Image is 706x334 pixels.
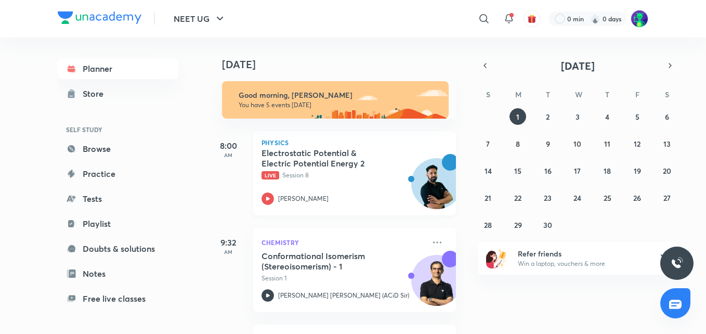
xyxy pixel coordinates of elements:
button: September 26, 2025 [629,189,646,206]
abbr: September 23, 2025 [544,193,552,203]
abbr: September 27, 2025 [663,193,671,203]
img: Avatar [412,164,462,214]
button: September 14, 2025 [480,162,496,179]
button: September 6, 2025 [659,108,675,125]
button: September 1, 2025 [509,108,526,125]
button: NEET UG [167,8,232,29]
a: Browse [58,138,178,159]
h5: 8:00 [207,139,249,152]
abbr: September 5, 2025 [635,112,639,122]
p: [PERSON_NAME] [PERSON_NAME] (ACiD Sir) [278,291,409,300]
abbr: September 6, 2025 [665,112,669,122]
h6: SELF STUDY [58,121,178,138]
h5: 9:32 [207,236,249,249]
abbr: Monday [515,89,521,99]
abbr: September 26, 2025 [633,193,641,203]
abbr: Tuesday [546,89,550,99]
button: September 15, 2025 [509,162,526,179]
abbr: September 20, 2025 [663,166,671,176]
h5: Conformational Isomerism (Stereoisomerism) - 1 [262,251,391,272]
abbr: September 9, 2025 [546,139,550,149]
p: Session 8 [262,171,425,180]
p: Chemistry [262,236,425,249]
img: avatar [527,14,537,23]
abbr: September 12, 2025 [634,139,640,149]
button: September 4, 2025 [599,108,616,125]
img: morning [222,81,449,119]
button: September 3, 2025 [569,108,586,125]
button: September 9, 2025 [540,135,556,152]
h4: [DATE] [222,58,466,71]
p: AM [207,152,249,158]
p: [PERSON_NAME] [278,194,329,203]
abbr: September 10, 2025 [573,139,581,149]
button: September 30, 2025 [540,216,556,233]
abbr: September 14, 2025 [485,166,492,176]
button: avatar [524,10,540,27]
abbr: September 3, 2025 [576,112,580,122]
p: AM [207,249,249,255]
button: September 29, 2025 [509,216,526,233]
h6: Good morning, [PERSON_NAME] [239,91,439,100]
button: September 21, 2025 [480,189,496,206]
button: September 16, 2025 [540,162,556,179]
abbr: September 19, 2025 [634,166,641,176]
abbr: September 29, 2025 [514,220,522,230]
abbr: Saturday [665,89,669,99]
img: Avatar [412,261,462,311]
h6: Refer friends [518,248,646,259]
abbr: September 24, 2025 [573,193,581,203]
abbr: September 4, 2025 [605,112,609,122]
abbr: September 18, 2025 [604,166,611,176]
abbr: September 11, 2025 [604,139,610,149]
img: Kaushiki Srivastava [631,10,648,28]
a: Tests [58,188,178,209]
button: September 24, 2025 [569,189,586,206]
button: September 20, 2025 [659,162,675,179]
button: September 27, 2025 [659,189,675,206]
p: Session 1 [262,274,425,283]
button: September 10, 2025 [569,135,586,152]
abbr: September 13, 2025 [663,139,671,149]
a: Store [58,83,178,104]
abbr: September 17, 2025 [574,166,581,176]
abbr: Friday [635,89,639,99]
img: Company Logo [58,11,141,24]
button: September 5, 2025 [629,108,646,125]
button: September 18, 2025 [599,162,616,179]
p: Physics [262,139,448,146]
button: September 28, 2025 [480,216,496,233]
img: streak [590,14,600,24]
a: Company Logo [58,11,141,27]
img: referral [486,248,507,268]
abbr: Thursday [605,89,609,99]
img: ttu [671,257,683,269]
button: September 22, 2025 [509,189,526,206]
abbr: September 16, 2025 [544,166,552,176]
button: September 11, 2025 [599,135,616,152]
a: Doubts & solutions [58,238,178,259]
abbr: September 15, 2025 [514,166,521,176]
button: September 12, 2025 [629,135,646,152]
span: Live [262,171,279,179]
a: Free live classes [58,288,178,309]
h5: Electrostatic Potential & Electric Potential Energy 2 [262,148,391,169]
button: September 7, 2025 [480,135,496,152]
a: Planner [58,58,178,79]
button: September 2, 2025 [540,108,556,125]
abbr: September 28, 2025 [484,220,492,230]
span: [DATE] [561,59,595,73]
button: September 13, 2025 [659,135,675,152]
abbr: Sunday [486,89,490,99]
abbr: September 25, 2025 [604,193,611,203]
a: Playlist [58,213,178,234]
a: Practice [58,163,178,184]
abbr: September 8, 2025 [516,139,520,149]
abbr: September 2, 2025 [546,112,550,122]
p: You have 5 events [DATE] [239,101,439,109]
button: September 8, 2025 [509,135,526,152]
abbr: Wednesday [575,89,582,99]
a: Notes [58,263,178,284]
button: September 23, 2025 [540,189,556,206]
button: [DATE] [492,58,663,73]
